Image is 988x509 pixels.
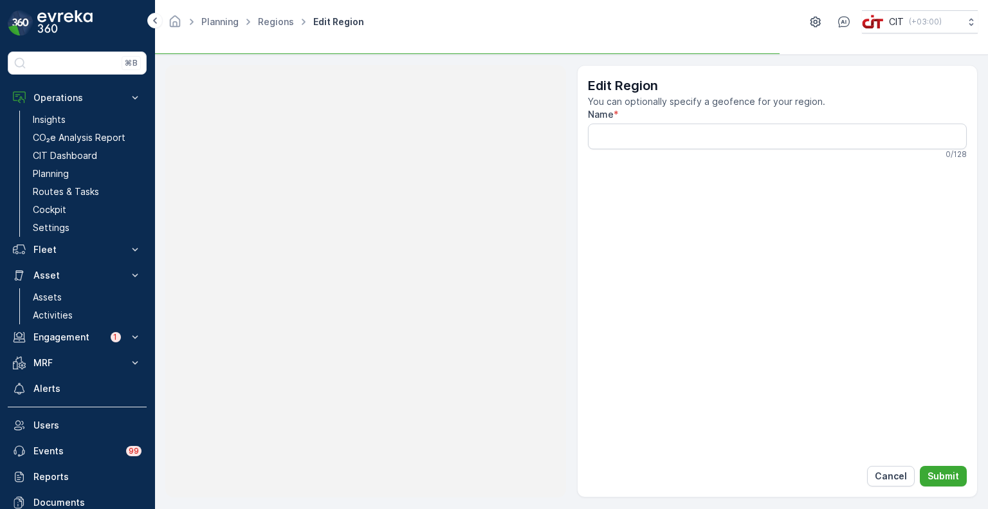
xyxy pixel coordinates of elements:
p: 1 [113,332,118,342]
p: ( +03:00 ) [909,17,942,27]
p: Asset [33,269,121,282]
button: Fleet [8,237,147,263]
a: Reports [8,464,147,490]
p: Fleet [33,243,121,256]
a: Events99 [8,438,147,464]
a: Activities [28,306,147,324]
a: Users [8,412,147,438]
p: ⌘B [125,58,138,68]
button: Asset [8,263,147,288]
a: CIT Dashboard [28,147,147,165]
button: Operations [8,85,147,111]
p: Documents [33,496,142,509]
p: CO₂e Analysis Report [33,131,125,144]
button: Submit [920,466,967,486]
p: Settings [33,221,69,234]
a: Routes & Tasks [28,183,147,201]
img: logo [8,10,33,36]
img: logo_dark-DEwI_e13.png [37,10,93,36]
p: Reports [33,470,142,483]
button: Cancel [867,466,915,486]
p: CIT Dashboard [33,149,97,162]
a: Planning [201,16,239,27]
p: Operations [33,91,121,104]
img: cit-logo_pOk6rL0.png [862,15,884,29]
a: Alerts [8,376,147,402]
p: Edit Region [588,76,967,95]
a: CO₂e Analysis Report [28,129,147,147]
p: 0 / 128 [946,149,967,160]
p: MRF [33,356,121,369]
a: Settings [28,219,147,237]
label: Name [588,109,614,120]
p: Assets [33,291,62,304]
p: Engagement [33,331,103,344]
p: Insights [33,113,66,126]
a: Regions [258,16,294,27]
button: CIT(+03:00) [862,10,978,33]
span: You can optionally specify a geofence for your region. [588,95,967,108]
p: Cockpit [33,203,66,216]
p: Alerts [33,382,142,395]
button: MRF [8,350,147,376]
p: Cancel [875,470,907,483]
a: Assets [28,288,147,306]
button: Engagement1 [8,324,147,350]
p: Planning [33,167,69,180]
a: Homepage [168,19,182,30]
p: 99 [129,446,139,456]
a: Cockpit [28,201,147,219]
a: Planning [28,165,147,183]
p: CIT [889,15,904,28]
p: Routes & Tasks [33,185,99,198]
span: Edit Region [311,15,367,28]
p: Events [33,445,118,458]
a: Insights [28,111,147,129]
p: Users [33,419,142,432]
p: Submit [928,470,959,483]
p: Activities [33,309,73,322]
